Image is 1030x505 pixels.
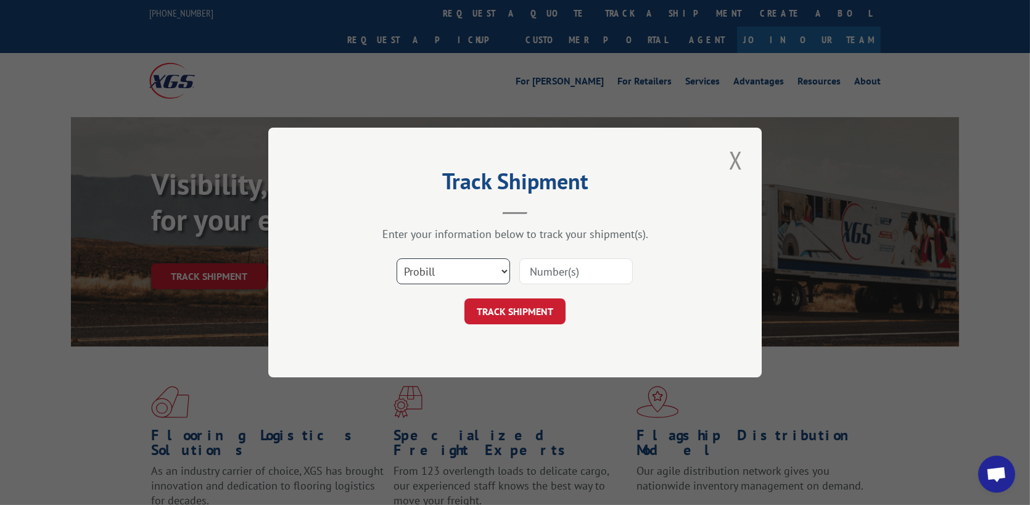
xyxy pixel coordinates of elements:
[725,143,746,177] button: Close modal
[330,173,700,196] h2: Track Shipment
[978,456,1015,493] a: Open chat
[464,298,566,324] button: TRACK SHIPMENT
[519,258,633,284] input: Number(s)
[330,227,700,241] div: Enter your information below to track your shipment(s).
